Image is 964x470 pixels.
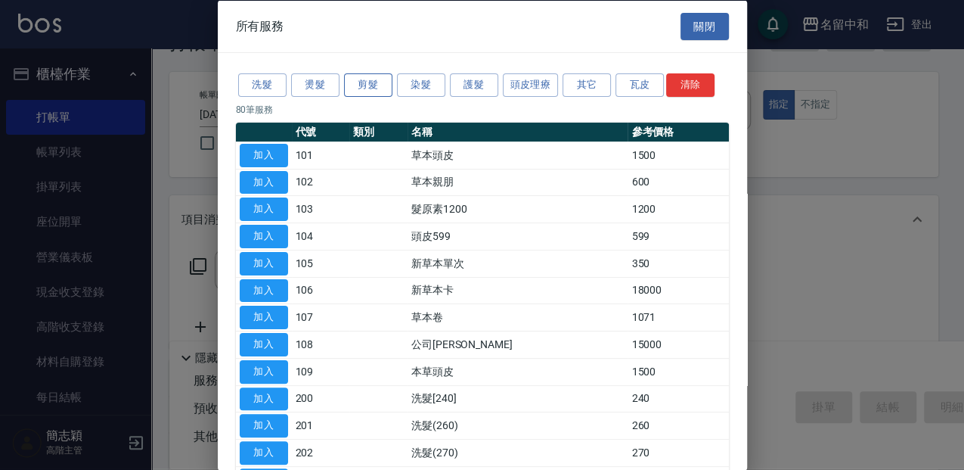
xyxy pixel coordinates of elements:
[292,195,350,223] td: 103
[408,439,628,466] td: 洗髮(270)
[236,102,729,116] p: 80 筆服務
[292,331,350,358] td: 108
[292,169,350,196] td: 102
[628,331,728,358] td: 15000
[503,73,559,97] button: 頭皮理療
[408,385,628,412] td: 洗髮[240]
[408,331,628,358] td: 公司[PERSON_NAME]
[292,439,350,466] td: 202
[240,143,288,167] button: 加入
[628,385,728,412] td: 240
[408,223,628,250] td: 頭皮599
[628,223,728,250] td: 599
[563,73,611,97] button: 其它
[240,333,288,356] button: 加入
[628,303,728,331] td: 1071
[450,73,498,97] button: 護髮
[408,195,628,223] td: 髮原素1200
[628,250,728,277] td: 350
[240,225,288,248] button: 加入
[240,441,288,465] button: 加入
[397,73,445,97] button: 染髮
[240,198,288,221] button: 加入
[666,73,714,97] button: 清除
[240,360,288,383] button: 加入
[240,251,288,275] button: 加入
[628,195,728,223] td: 1200
[292,250,350,277] td: 105
[292,122,350,142] th: 代號
[628,439,728,466] td: 270
[408,303,628,331] td: 草本卷
[408,250,628,277] td: 新草本單次
[292,412,350,439] td: 201
[408,277,628,304] td: 新草本卡
[408,122,628,142] th: 名稱
[240,170,288,194] button: 加入
[292,358,350,385] td: 109
[292,385,350,412] td: 200
[408,412,628,439] td: 洗髮(260)
[292,277,350,304] td: 106
[680,12,729,40] button: 關閉
[615,73,664,97] button: 瓦皮
[292,223,350,250] td: 104
[349,122,408,142] th: 類別
[628,277,728,304] td: 18000
[240,279,288,302] button: 加入
[344,73,392,97] button: 剪髮
[238,73,287,97] button: 洗髮
[628,142,728,169] td: 1500
[408,169,628,196] td: 草本親朋
[240,306,288,329] button: 加入
[628,169,728,196] td: 600
[628,122,728,142] th: 參考價格
[628,358,728,385] td: 1500
[628,412,728,439] td: 260
[292,142,350,169] td: 101
[240,414,288,437] button: 加入
[292,303,350,331] td: 107
[408,358,628,385] td: 本草頭皮
[240,387,288,410] button: 加入
[408,142,628,169] td: 草本頭皮
[291,73,339,97] button: 燙髮
[236,18,284,33] span: 所有服務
